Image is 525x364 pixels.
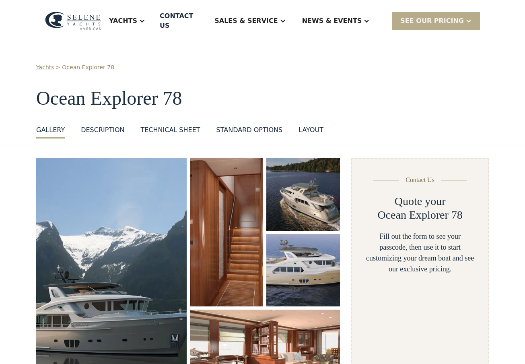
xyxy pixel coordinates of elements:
a: open lightbox [266,158,340,231]
div: Yachts [109,16,137,26]
a: Technical sheet [140,125,200,139]
div: Fill out the form to see your passcode, then use it to start customizing your dream boat and see ... [365,231,475,275]
div: > [56,63,61,72]
div: Sales & Service [206,5,294,37]
h2: Ocean Explorer 78 [377,208,462,222]
div: Contact US [160,11,200,31]
a: Ocean Explorer 78 [62,63,114,72]
div: Sales & Service [214,16,278,26]
a: Yachts [36,63,54,72]
div: layout [299,125,323,135]
div: SEE Our Pricing [392,12,480,29]
div: standard options [216,125,283,135]
div: News & EVENTS [294,5,378,37]
div: News & EVENTS [302,16,362,26]
div: Yachts [101,5,153,37]
div: DESCRIPTION [81,125,124,135]
a: layout [299,125,323,139]
div: Technical sheet [140,125,200,135]
div: Contact Us [406,175,434,185]
div: SEE Our Pricing [400,16,464,26]
a: open lightbox [266,234,340,306]
img: logo [45,12,101,30]
a: DESCRIPTION [81,125,124,139]
div: GALLERY [36,125,65,135]
a: standard options [216,125,283,139]
a: GALLERY [36,125,65,139]
h1: Ocean Explorer 78 [36,88,489,109]
a: open lightbox [190,158,264,306]
h2: Quote your [395,194,446,208]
